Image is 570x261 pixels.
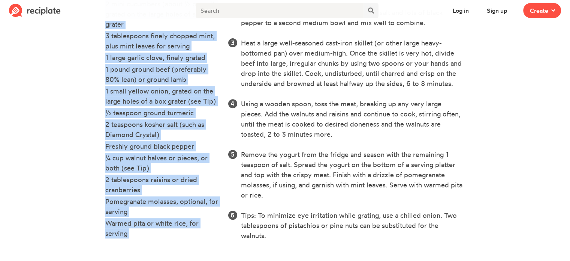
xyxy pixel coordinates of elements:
li: 1 large garlic clove, finely grated [105,53,219,64]
li: 2 tablespoons raisins or dried cranberries [105,175,219,196]
li: Heat a large well-seasoned cast-iron skillet (or other large heavy-bottomed pan) over medium-high... [241,38,465,89]
button: Create [523,3,561,18]
input: Search [196,3,364,18]
li: Tips: To minimize eye irritation while grating, use a chilled onion. Two tablespoons of pistachio... [241,210,465,241]
button: Sign up [480,3,514,18]
button: Log in [446,3,476,18]
li: 3 tablespoons finely chopped mint, plus mint leaves for serving [105,31,219,53]
li: Using a wooden spoon, toss the meat, breaking up any very large pieces. Add the walnuts and raisi... [241,99,465,139]
li: 1 pound ground beef (preferably 80% lean) or ground lamb [105,64,219,86]
li: Freshly ground black pepper [105,141,219,153]
li: ¼ cup walnut halves or pieces, or both (see Tip) [105,153,219,175]
li: Remove the yogurt from the fridge and season with the remaining 1 teaspoon of salt. Spread the yo... [241,149,465,200]
li: 1 small yellow onion, grated on the large holes of a box grater (see Tip) [105,86,219,108]
img: Reciplate [9,4,61,17]
li: Warmed pita or white rice, for serving [105,218,219,240]
li: 2 teaspoons kosher salt (such as Diamond Crystal) [105,119,219,141]
span: Create [530,6,548,15]
li: ½ teaspoon ground turmeric [105,108,219,119]
li: Pomegranate molasses, optional, for serving [105,196,219,218]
